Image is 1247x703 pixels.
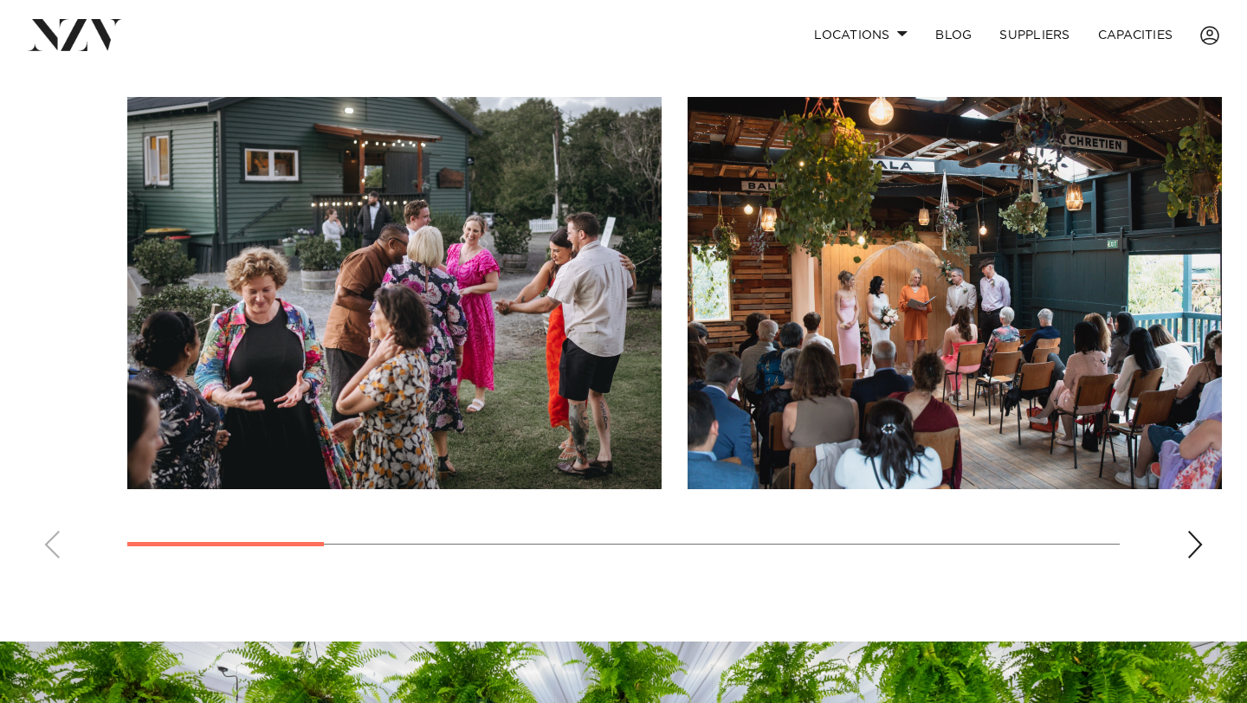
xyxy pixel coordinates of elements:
[127,97,662,489] swiper-slide: 1 / 9
[1084,16,1187,54] a: Capacities
[921,16,985,54] a: BLOG
[688,97,1222,489] swiper-slide: 2 / 9
[800,16,921,54] a: Locations
[985,16,1083,54] a: SUPPLIERS
[28,19,122,50] img: nzv-logo.png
